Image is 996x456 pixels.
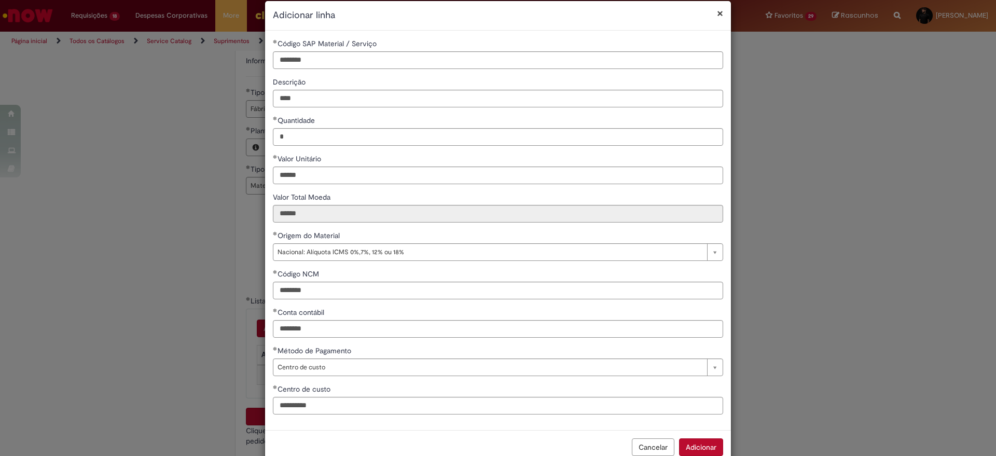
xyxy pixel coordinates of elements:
[273,90,723,107] input: Descrição
[278,231,342,240] span: Origem do Material
[273,192,333,202] span: Somente leitura - Valor Total Moeda
[273,320,723,338] input: Conta contábil
[273,51,723,69] input: Código SAP Material / Serviço
[278,384,333,394] span: Centro de custo
[273,397,723,414] input: Centro de custo
[273,231,278,236] span: Obrigatório Preenchido
[273,128,723,146] input: Quantidade
[273,155,278,159] span: Obrigatório Preenchido
[273,270,278,274] span: Obrigatório Preenchido
[273,39,278,44] span: Obrigatório Preenchido
[278,346,353,355] span: Método de Pagamento
[273,308,278,312] span: Obrigatório Preenchido
[273,116,278,120] span: Obrigatório Preenchido
[278,154,323,163] span: Valor Unitário
[278,359,702,376] span: Centro de custo
[278,244,702,260] span: Nacional: Alíquota ICMS 0%,7%, 12% ou 18%
[273,167,723,184] input: Valor Unitário
[273,205,723,223] input: Valor Total Moeda
[273,77,308,87] span: Descrição
[273,347,278,351] span: Obrigatório Preenchido
[632,438,674,456] button: Cancelar
[717,8,723,19] button: Fechar modal
[273,282,723,299] input: Código NCM
[273,385,278,389] span: Obrigatório Preenchido
[273,9,723,22] h2: Adicionar linha
[278,116,317,125] span: Quantidade
[278,269,321,279] span: Código NCM
[278,39,379,48] span: Código SAP Material / Serviço
[679,438,723,456] button: Adicionar
[278,308,326,317] span: Conta contábil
